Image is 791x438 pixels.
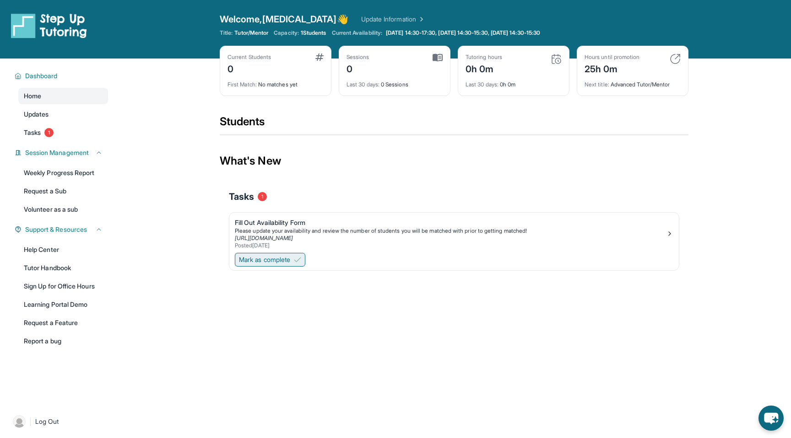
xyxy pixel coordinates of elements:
a: Update Information [361,15,425,24]
img: card [670,53,681,64]
span: Tutor/Mentor [234,29,268,37]
img: Chevron Right [416,15,425,24]
span: Title: [220,29,233,37]
a: Sign Up for Office Hours [18,278,108,294]
span: Capacity: [274,29,299,37]
span: Last 30 days : [466,81,498,88]
div: What's New [220,141,688,181]
a: Report a bug [18,333,108,349]
div: Current Students [228,53,271,61]
a: Home [18,88,108,104]
a: [URL][DOMAIN_NAME] [235,235,293,241]
a: Weekly Progress Report [18,165,108,181]
a: Request a Sub [18,183,108,199]
div: No matches yet [228,75,324,88]
div: 25h 0m [585,61,639,75]
a: Tasks1 [18,124,108,141]
span: 1 [44,128,54,137]
span: Tasks [229,190,254,203]
a: |Log Out [9,411,108,432]
div: 0h 0m [466,61,502,75]
img: logo [11,13,87,38]
span: Log Out [35,417,59,426]
div: Hours until promotion [585,53,639,61]
div: 0h 0m [466,75,562,88]
a: Updates [18,106,108,123]
span: Mark as complete [239,255,290,264]
button: chat-button [758,406,784,431]
img: Mark as complete [294,256,301,263]
a: Volunteer as a sub [18,201,108,218]
div: Posted [DATE] [235,242,666,249]
span: Tasks [24,128,41,137]
a: Fill Out Availability FormPlease update your availability and review the number of students you w... [229,213,679,251]
img: card [433,53,443,62]
button: Dashboard [22,71,103,80]
div: 0 Sessions [347,75,443,88]
button: Session Management [22,148,103,157]
span: Last 30 days : [347,81,379,88]
span: Welcome, [MEDICAL_DATA] 👋 [220,13,348,26]
div: Advanced Tutor/Mentor [585,75,681,88]
a: Tutor Handbook [18,260,108,276]
span: 1 [258,192,267,201]
img: user-img [13,415,26,428]
button: Support & Resources [22,225,103,234]
span: Current Availability: [332,29,382,37]
a: Learning Portal Demo [18,296,108,313]
div: Tutoring hours [466,53,502,61]
span: 1 Students [301,29,326,37]
span: First Match : [228,81,257,88]
span: [DATE] 14:30-17:30, [DATE] 14:30-15:30, [DATE] 14:30-15:30 [386,29,540,37]
div: Please update your availability and review the number of students you will be matched with prior ... [235,227,666,235]
span: Home [24,91,41,101]
span: | [29,416,32,427]
span: Dashboard [25,71,58,80]
div: Sessions [347,53,369,61]
div: 0 [228,61,271,75]
span: Support & Resources [25,225,87,234]
span: Next title : [585,81,609,88]
a: Request a Feature [18,315,108,331]
div: 0 [347,61,369,75]
span: Session Management [25,148,89,157]
a: [DATE] 14:30-17:30, [DATE] 14:30-15:30, [DATE] 14:30-15:30 [384,29,542,37]
div: Fill Out Availability Form [235,218,666,227]
img: card [551,53,562,64]
div: Students [220,114,688,134]
button: Mark as complete [235,253,305,267]
img: card [315,53,324,61]
span: Updates [24,110,49,119]
a: Help Center [18,241,108,258]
